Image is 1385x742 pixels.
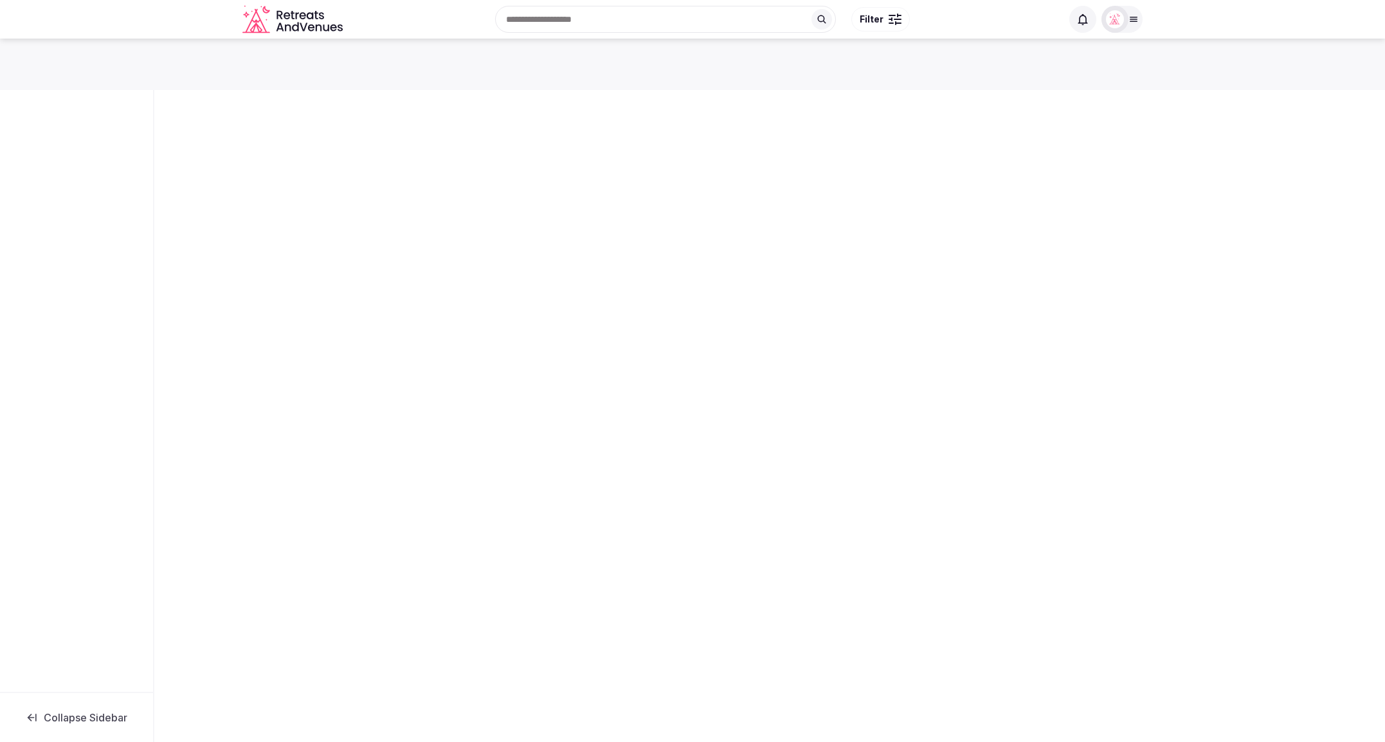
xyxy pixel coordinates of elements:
[10,703,143,732] button: Collapse Sidebar
[242,5,345,34] svg: Retreats and Venues company logo
[860,13,883,26] span: Filter
[242,5,345,34] a: Visit the homepage
[44,711,127,724] span: Collapse Sidebar
[1106,10,1124,28] img: miaceralde
[851,7,910,32] button: Filter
